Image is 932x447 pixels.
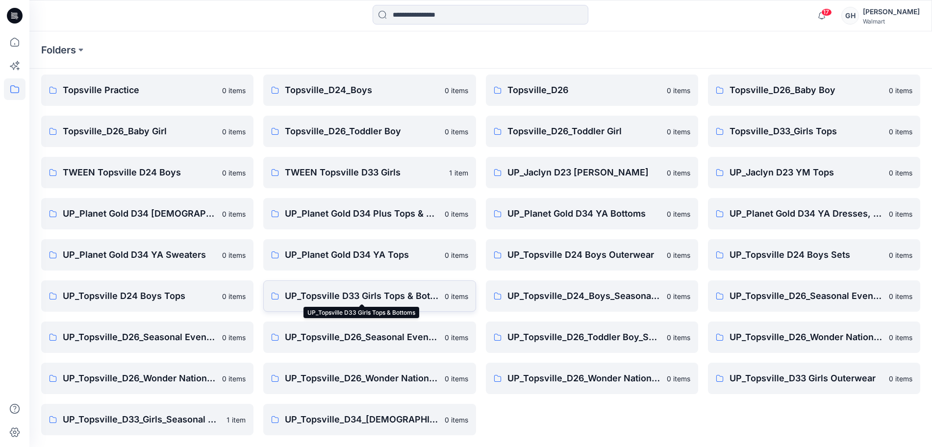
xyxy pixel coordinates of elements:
[263,74,476,106] a: Topsville_D24_Boys0 items
[41,239,253,271] a: UP_Planet Gold D34 YA Sweaters0 items
[708,239,920,271] a: UP_Topsville D24 Boys Sets0 items
[285,289,438,303] p: UP_Topsville D33 Girls Tops & Bottoms
[667,291,690,301] p: 0 items
[285,372,438,385] p: UP_Topsville_D26_Wonder Nation_Toddler Boy
[449,168,468,178] p: 1 item
[730,166,883,179] p: UP_Jaclyn D23 YM Tops
[41,198,253,229] a: UP_Planet Gold D34 [DEMOGRAPHIC_DATA] Plus Bottoms0 items
[708,157,920,188] a: UP_Jaclyn D23 YM Tops0 items
[507,124,661,138] p: Topsville_D26_Toddler Girl
[263,363,476,394] a: UP_Topsville_D26_Wonder Nation_Toddler Boy0 items
[63,413,221,426] p: UP_Topsville_D33_Girls_Seasonal Events
[263,239,476,271] a: UP_Planet Gold D34 YA Tops0 items
[667,209,690,219] p: 0 items
[507,248,661,262] p: UP_Topsville D24 Boys Outerwear
[889,168,912,178] p: 0 items
[730,372,883,385] p: UP_Topsville_D33 Girls Outerwear
[222,209,246,219] p: 0 items
[445,373,468,384] p: 0 items
[263,404,476,435] a: UP_Topsville_D34_[DEMOGRAPHIC_DATA] Outerwear0 items
[41,363,253,394] a: UP_Topsville_D26_Wonder Nation Baby Girl0 items
[63,248,216,262] p: UP_Planet Gold D34 YA Sweaters
[507,207,661,221] p: UP_Planet Gold D34 YA Bottoms
[41,116,253,147] a: Topsville_D26_Baby Girl0 items
[41,157,253,188] a: TWEEN Topsville D24 Boys0 items
[486,363,698,394] a: UP_Topsville_D26_Wonder Nation_Toddler Girl0 items
[730,207,883,221] p: UP_Planet Gold D34 YA Dresses, Sets, and Rompers
[263,280,476,312] a: UP_Topsville D33 Girls Tops & Bottoms0 items
[445,250,468,260] p: 0 items
[263,198,476,229] a: UP_Planet Gold D34 Plus Tops & Dresses0 items
[889,373,912,384] p: 0 items
[285,330,438,344] p: UP_Topsville_D26_Seasonal Events_Toddler Girl
[507,83,661,97] p: Topsville_D26
[486,280,698,312] a: UP_Topsville_D24_Boys_Seasonal Events0 items
[222,85,246,96] p: 0 items
[889,291,912,301] p: 0 items
[222,168,246,178] p: 0 items
[730,289,883,303] p: UP_Topsville_D26_Seasonal Events_Baby Boy
[41,74,253,106] a: Topsville Practice0 items
[730,248,883,262] p: UP_Topsville D24 Boys Sets
[445,415,468,425] p: 0 items
[63,207,216,221] p: UP_Planet Gold D34 [DEMOGRAPHIC_DATA] Plus Bottoms
[445,332,468,343] p: 0 items
[889,332,912,343] p: 0 items
[222,291,246,301] p: 0 items
[821,8,832,16] span: 17
[63,124,216,138] p: Topsville_D26_Baby Girl
[667,373,690,384] p: 0 items
[889,85,912,96] p: 0 items
[889,126,912,137] p: 0 items
[708,280,920,312] a: UP_Topsville_D26_Seasonal Events_Baby Boy0 items
[285,207,438,221] p: UP_Planet Gold D34 Plus Tops & Dresses
[486,239,698,271] a: UP_Topsville D24 Boys Outerwear0 items
[63,330,216,344] p: UP_Topsville_D26_Seasonal Events_Baby Girl
[445,209,468,219] p: 0 items
[445,85,468,96] p: 0 items
[708,116,920,147] a: Topsville_D33_Girls Tops0 items
[285,166,443,179] p: TWEEN Topsville D33 Girls
[285,83,438,97] p: Topsville_D24_Boys
[730,330,883,344] p: UP_Topsville_D26_Wonder Nation Baby Boy
[41,43,76,57] a: Folders
[667,168,690,178] p: 0 items
[708,74,920,106] a: Topsville_D26_Baby Boy0 items
[667,250,690,260] p: 0 items
[41,322,253,353] a: UP_Topsville_D26_Seasonal Events_Baby Girl0 items
[486,322,698,353] a: UP_Topsville_D26_Toddler Boy_Seasonal Events0 items
[285,248,438,262] p: UP_Planet Gold D34 YA Tops
[730,124,883,138] p: Topsville_D33_Girls Tops
[486,198,698,229] a: UP_Planet Gold D34 YA Bottoms0 items
[486,157,698,188] a: UP_Jaclyn D23 [PERSON_NAME]0 items
[889,250,912,260] p: 0 items
[63,289,216,303] p: UP_Topsville D24 Boys Tops
[63,83,216,97] p: Topsville Practice
[222,332,246,343] p: 0 items
[730,83,883,97] p: Topsville_D26_Baby Boy
[41,280,253,312] a: UP_Topsville D24 Boys Tops0 items
[486,74,698,106] a: Topsville_D260 items
[285,413,438,426] p: UP_Topsville_D34_[DEMOGRAPHIC_DATA] Outerwear
[263,116,476,147] a: Topsville_D26_Toddler Boy0 items
[667,85,690,96] p: 0 items
[227,415,246,425] p: 1 item
[263,157,476,188] a: TWEEN Topsville D33 Girls1 item
[507,289,661,303] p: UP_Topsville_D24_Boys_Seasonal Events
[889,209,912,219] p: 0 items
[863,6,920,18] div: [PERSON_NAME]
[667,332,690,343] p: 0 items
[222,250,246,260] p: 0 items
[63,166,216,179] p: TWEEN Topsville D24 Boys
[708,363,920,394] a: UP_Topsville_D33 Girls Outerwear0 items
[285,124,438,138] p: Topsville_D26_Toddler Boy
[222,126,246,137] p: 0 items
[863,18,920,25] div: Walmart
[486,116,698,147] a: Topsville_D26_Toddler Girl0 items
[507,372,661,385] p: UP_Topsville_D26_Wonder Nation_Toddler Girl
[708,198,920,229] a: UP_Planet Gold D34 YA Dresses, Sets, and Rompers0 items
[445,126,468,137] p: 0 items
[263,322,476,353] a: UP_Topsville_D26_Seasonal Events_Toddler Girl0 items
[445,291,468,301] p: 0 items
[507,166,661,179] p: UP_Jaclyn D23 [PERSON_NAME]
